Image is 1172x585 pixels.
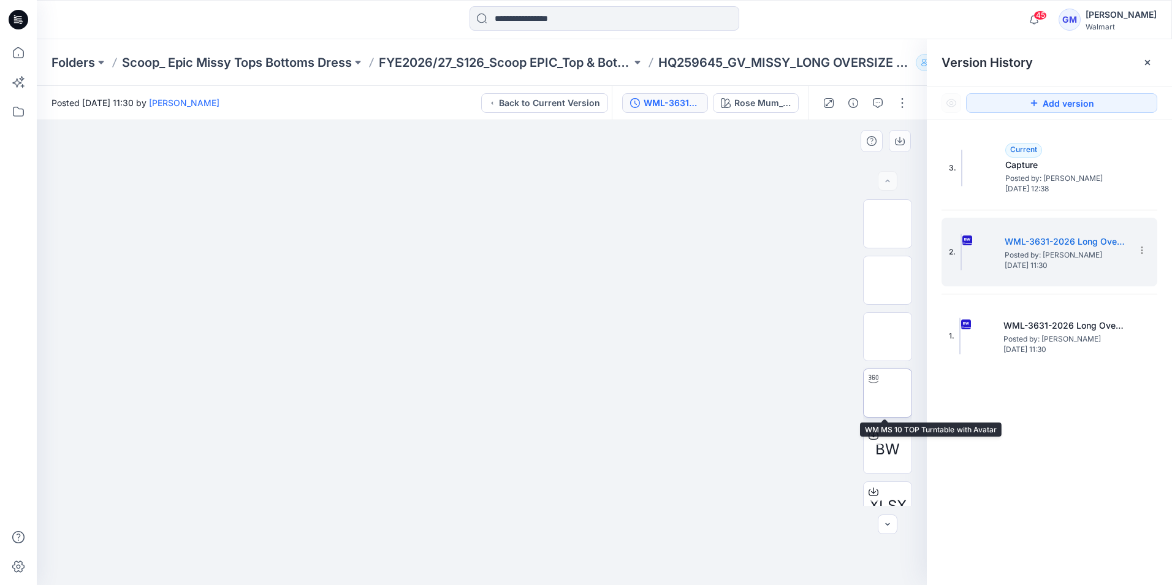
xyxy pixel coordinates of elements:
button: Show Hidden Versions [942,93,961,113]
button: Add version [966,93,1157,113]
button: Rose Mum_Twill [713,93,799,113]
img: WML-3631-2026 Long Oversize Shacket-Soft Silver [959,318,961,354]
div: [PERSON_NAME] [1086,7,1157,22]
span: Posted by: Gayan Mahawithanalage [1005,172,1128,185]
div: Walmart [1086,22,1157,31]
img: WML-3631-2026 Long Oversize Shacket_Full Colorway [961,234,962,270]
a: FYE2026/27_S126_Scoop EPIC_Top & Bottom [379,54,631,71]
button: 13 [916,54,954,71]
h5: WML-3631-2026 Long Oversize Shacket_Full Colorway [1005,234,1127,249]
span: Posted by: Gayan Mahawithanalage [1005,249,1127,261]
h5: WML-3631-2026 Long Oversize Shacket-Soft Silver [1003,318,1126,333]
a: [PERSON_NAME] [149,97,219,108]
a: Folders [51,54,95,71]
span: 45 [1033,10,1047,20]
span: [DATE] 12:38 [1005,185,1128,193]
a: Scoop_ Epic Missy Tops Bottoms Dress [122,54,352,71]
img: Capture [961,150,962,186]
span: BW [875,438,900,461]
span: 3. [949,162,956,174]
button: Close [1143,58,1152,67]
span: [DATE] 11:30 [1005,261,1127,270]
span: Posted [DATE] 11:30 by [51,96,219,109]
div: Rose Mum_Twill [734,96,791,110]
span: Version History [942,55,1033,70]
button: WML-3631-2026 Long Oversize Shacket_Full Colorway [622,93,708,113]
span: 2. [949,247,956,258]
span: [DATE] 11:30 [1003,345,1126,354]
span: XLSX [869,495,907,517]
div: GM [1059,9,1081,31]
span: Current [1010,145,1037,154]
button: Details [843,93,863,113]
span: Posted by: Gayan Mahawithanalage [1003,333,1126,345]
h5: Capture [1005,158,1128,172]
div: WML-3631-2026 Long Oversize Shacket_Full Colorway [644,96,700,110]
p: HQ259645_GV_MISSY_LONG OVERSIZE SHACKET [658,54,911,71]
span: 1. [949,331,954,342]
button: Back to Current Version [481,93,608,113]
